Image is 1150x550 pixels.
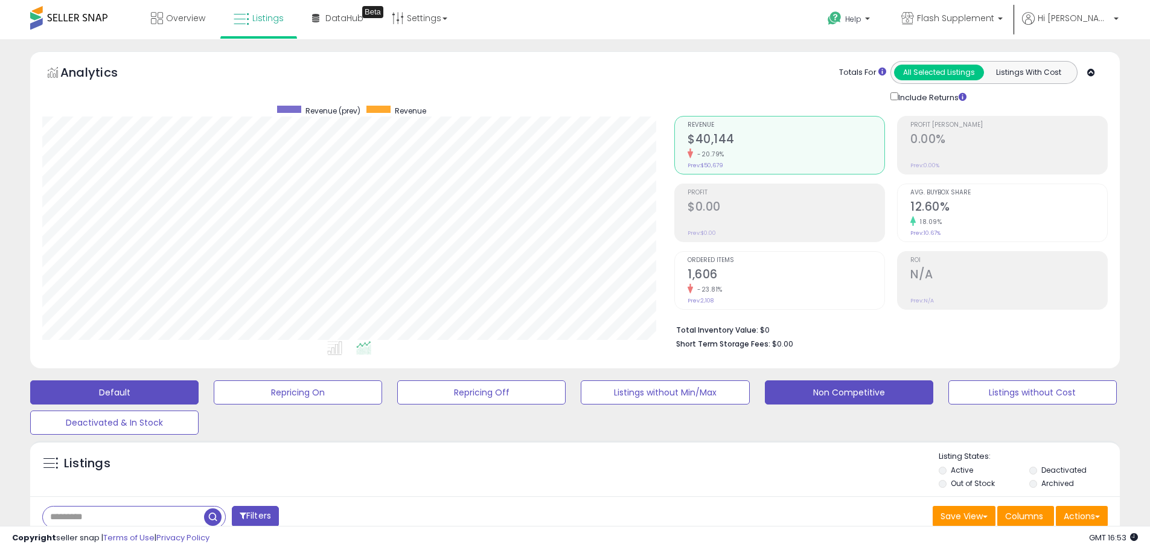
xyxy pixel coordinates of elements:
[1041,478,1074,488] label: Archived
[688,190,884,196] span: Profit
[676,322,1099,336] li: $0
[156,532,209,543] a: Privacy Policy
[693,285,723,294] small: -23.81%
[252,12,284,24] span: Listings
[1041,465,1087,475] label: Deactivated
[910,190,1107,196] span: Avg. Buybox Share
[1038,12,1110,24] span: Hi [PERSON_NAME]
[881,90,981,104] div: Include Returns
[917,12,994,24] span: Flash Supplement
[688,257,884,264] span: Ordered Items
[939,451,1120,462] p: Listing States:
[765,380,933,405] button: Non Competitive
[1089,532,1138,543] span: 2025-09-16 16:53 GMT
[395,106,426,116] span: Revenue
[910,267,1107,284] h2: N/A
[951,478,995,488] label: Out of Stock
[910,200,1107,216] h2: 12.60%
[12,532,56,543] strong: Copyright
[1056,506,1108,526] button: Actions
[818,2,882,39] a: Help
[772,338,793,350] span: $0.00
[676,339,770,349] b: Short Term Storage Fees:
[60,64,141,84] h5: Analytics
[1022,12,1119,39] a: Hi [PERSON_NAME]
[362,6,383,18] div: Tooltip anchor
[30,411,199,435] button: Deactivated & In Stock
[951,465,973,475] label: Active
[688,297,714,304] small: Prev: 2,108
[688,122,884,129] span: Revenue
[688,267,884,284] h2: 1,606
[910,132,1107,149] h2: 0.00%
[910,122,1107,129] span: Profit [PERSON_NAME]
[688,229,716,237] small: Prev: $0.00
[839,67,886,78] div: Totals For
[688,162,723,169] small: Prev: $50,679
[910,162,939,169] small: Prev: 0.00%
[948,380,1117,405] button: Listings without Cost
[232,506,279,527] button: Filters
[910,229,941,237] small: Prev: 10.67%
[910,297,934,304] small: Prev: N/A
[688,132,884,149] h2: $40,144
[305,106,360,116] span: Revenue (prev)
[397,380,566,405] button: Repricing Off
[1005,510,1043,522] span: Columns
[827,11,842,26] i: Get Help
[325,12,363,24] span: DataHub
[688,200,884,216] h2: $0.00
[997,506,1054,526] button: Columns
[845,14,861,24] span: Help
[676,325,758,335] b: Total Inventory Value:
[64,455,110,472] h5: Listings
[12,532,209,544] div: seller snap | |
[581,380,749,405] button: Listings without Min/Max
[916,217,942,226] small: 18.09%
[103,532,155,543] a: Terms of Use
[166,12,205,24] span: Overview
[693,150,724,159] small: -20.79%
[894,65,984,80] button: All Selected Listings
[933,506,995,526] button: Save View
[983,65,1073,80] button: Listings With Cost
[910,257,1107,264] span: ROI
[214,380,382,405] button: Repricing On
[30,380,199,405] button: Default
